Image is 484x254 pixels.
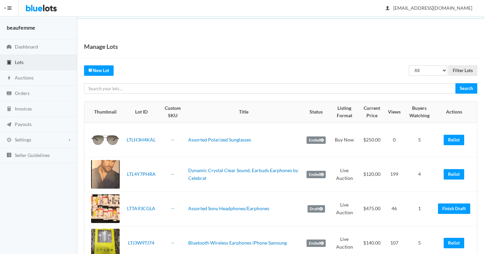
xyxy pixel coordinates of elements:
[444,169,464,180] a: Relist
[448,65,477,76] input: Filter Lots
[358,123,386,157] td: $250.00
[358,157,386,192] td: $120.00
[84,41,118,52] h1: Manage Lots
[302,102,331,123] th: Status
[6,75,12,82] ion-icon: flash
[331,157,358,192] td: Live Auction
[403,192,435,226] td: 1
[403,102,435,123] th: Buyers Watching
[127,205,155,211] a: LTTA93CGLA
[15,59,24,65] span: Lots
[444,135,464,145] a: Relist
[122,102,160,123] th: Lot ID
[331,102,358,123] th: Listing Format
[15,44,38,50] span: Dashboard
[307,136,326,144] label: Ended
[88,68,93,72] ion-icon: create
[6,60,12,66] ion-icon: clipboard
[127,137,156,142] a: LTLH3H4KAL
[403,157,435,192] td: 4
[403,123,435,157] td: 5
[331,192,358,226] td: Live Auction
[385,157,403,192] td: 199
[171,171,174,177] a: --
[386,5,472,11] span: [EMAIL_ADDRESS][DOMAIN_NAME]
[385,102,403,123] th: Views
[307,171,326,178] label: Ended
[6,44,12,51] ion-icon: speedometer
[6,122,12,128] ion-icon: paper plane
[307,240,326,247] label: Ended
[84,102,122,123] th: Thumbnail
[385,123,403,157] td: 0
[160,102,186,123] th: Custom SKU
[188,205,269,211] a: Assorted Sony Headphones/Earphones
[188,167,298,181] a: Dynamic Crystal Clear Sound, Earbuds Earphones by Celebrat
[435,102,477,123] th: Actions
[444,238,464,248] a: Relist
[84,83,456,94] input: Search your lots...
[438,203,470,214] a: Finish Draft
[188,240,287,246] a: Bluetooth Wireless Earphones iPhone Samsung
[6,106,12,113] ion-icon: calculator
[384,5,391,12] ion-icon: person
[84,65,114,76] a: createNew Lot
[15,90,30,96] span: Orders
[7,24,35,31] strong: beaufemme
[455,83,477,94] input: Search
[171,240,174,246] a: --
[188,137,251,142] a: Assorted Polarized Sunglasses
[6,137,12,144] ion-icon: cog
[186,102,301,123] th: Title
[385,192,403,226] td: 46
[308,205,325,213] label: Draft
[128,240,154,246] a: LTJ3W9TJ74
[358,192,386,226] td: $475.00
[171,137,174,142] a: --
[171,205,174,211] a: --
[15,75,34,81] span: Auctions
[15,106,32,112] span: Invoices
[6,152,12,159] ion-icon: list box
[331,123,358,157] td: Buy Now
[15,121,32,127] span: Payouts
[15,137,31,142] span: Settings
[127,171,156,177] a: LTL4Y7PHRA
[6,91,12,97] ion-icon: cash
[358,102,386,123] th: Current Price
[15,152,50,158] span: Seller Guidelines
